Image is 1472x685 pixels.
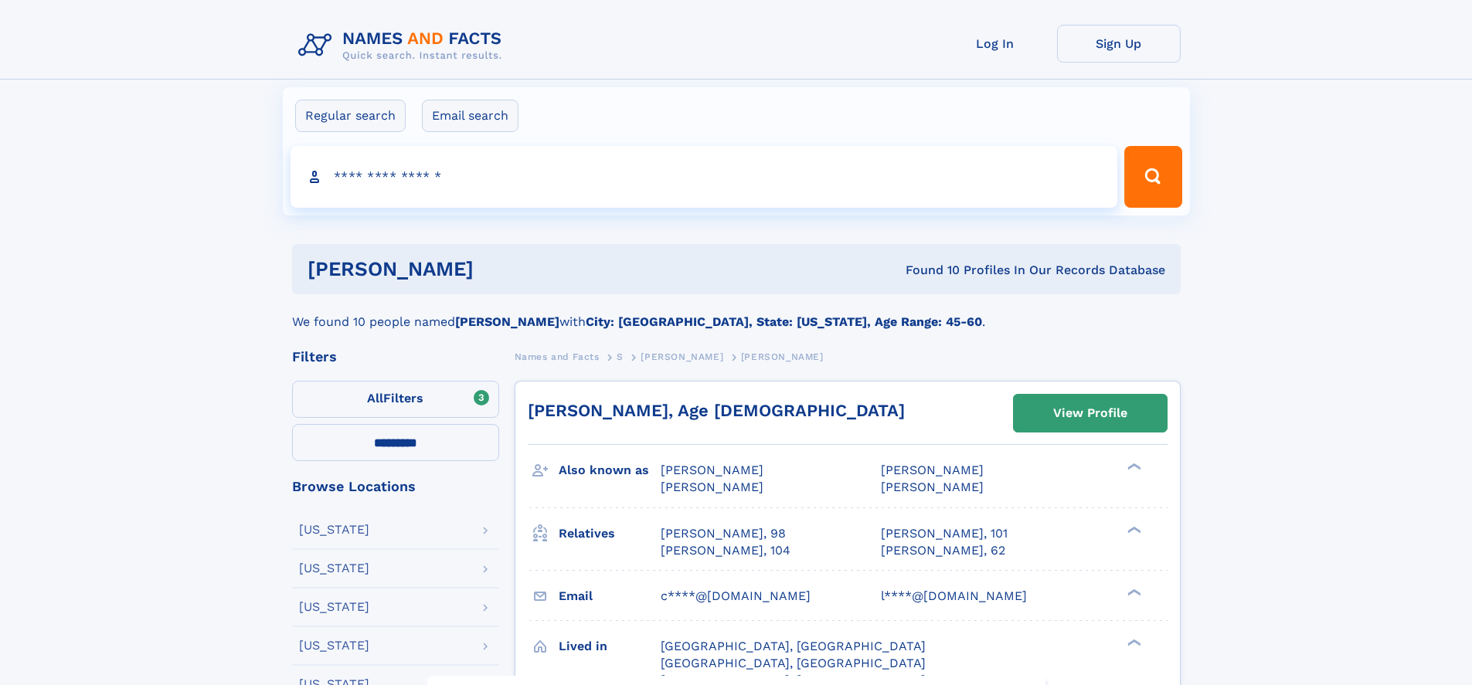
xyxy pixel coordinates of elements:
[1124,524,1142,534] div: ❯
[559,583,661,609] h3: Email
[1124,146,1181,208] button: Search Button
[292,25,515,66] img: Logo Names and Facts
[741,351,824,362] span: [PERSON_NAME]
[1124,462,1142,472] div: ❯
[933,25,1057,63] a: Log In
[292,350,499,364] div: Filters
[689,262,1165,279] div: Found 10 Profiles In Our Records Database
[367,391,383,405] span: All
[881,542,1005,559] a: [PERSON_NAME], 62
[641,351,723,362] span: [PERSON_NAME]
[292,381,499,418] label: Filters
[295,100,406,132] label: Regular search
[1124,587,1142,597] div: ❯
[661,656,926,670] span: [GEOGRAPHIC_DATA], [GEOGRAPHIC_DATA]
[881,463,984,477] span: [PERSON_NAME]
[455,314,559,329] b: [PERSON_NAME]
[292,480,499,493] div: Browse Locations
[292,294,1181,331] div: We found 10 people named with .
[617,347,624,366] a: S
[299,562,369,575] div: [US_STATE]
[559,457,661,483] h3: Also known as
[308,259,690,279] h1: [PERSON_NAME]
[1057,25,1181,63] a: Sign Up
[291,146,1118,208] input: search input
[661,480,763,494] span: [PERSON_NAME]
[559,633,661,660] h3: Lived in
[641,347,723,366] a: [PERSON_NAME]
[1014,395,1167,432] a: View Profile
[617,351,624,362] span: S
[881,525,1008,542] a: [PERSON_NAME], 101
[661,542,790,559] a: [PERSON_NAME], 104
[661,463,763,477] span: [PERSON_NAME]
[528,401,905,420] a: [PERSON_NAME], Age [DEMOGRAPHIC_DATA]
[299,601,369,613] div: [US_STATE]
[1124,637,1142,647] div: ❯
[559,521,661,547] h3: Relatives
[299,639,369,652] div: [US_STATE]
[586,314,982,329] b: City: [GEOGRAPHIC_DATA], State: [US_STATE], Age Range: 45-60
[881,480,984,494] span: [PERSON_NAME]
[299,524,369,536] div: [US_STATE]
[661,525,786,542] a: [PERSON_NAME], 98
[661,639,926,653] span: [GEOGRAPHIC_DATA], [GEOGRAPHIC_DATA]
[422,100,518,132] label: Email search
[515,347,600,366] a: Names and Facts
[1053,395,1127,431] div: View Profile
